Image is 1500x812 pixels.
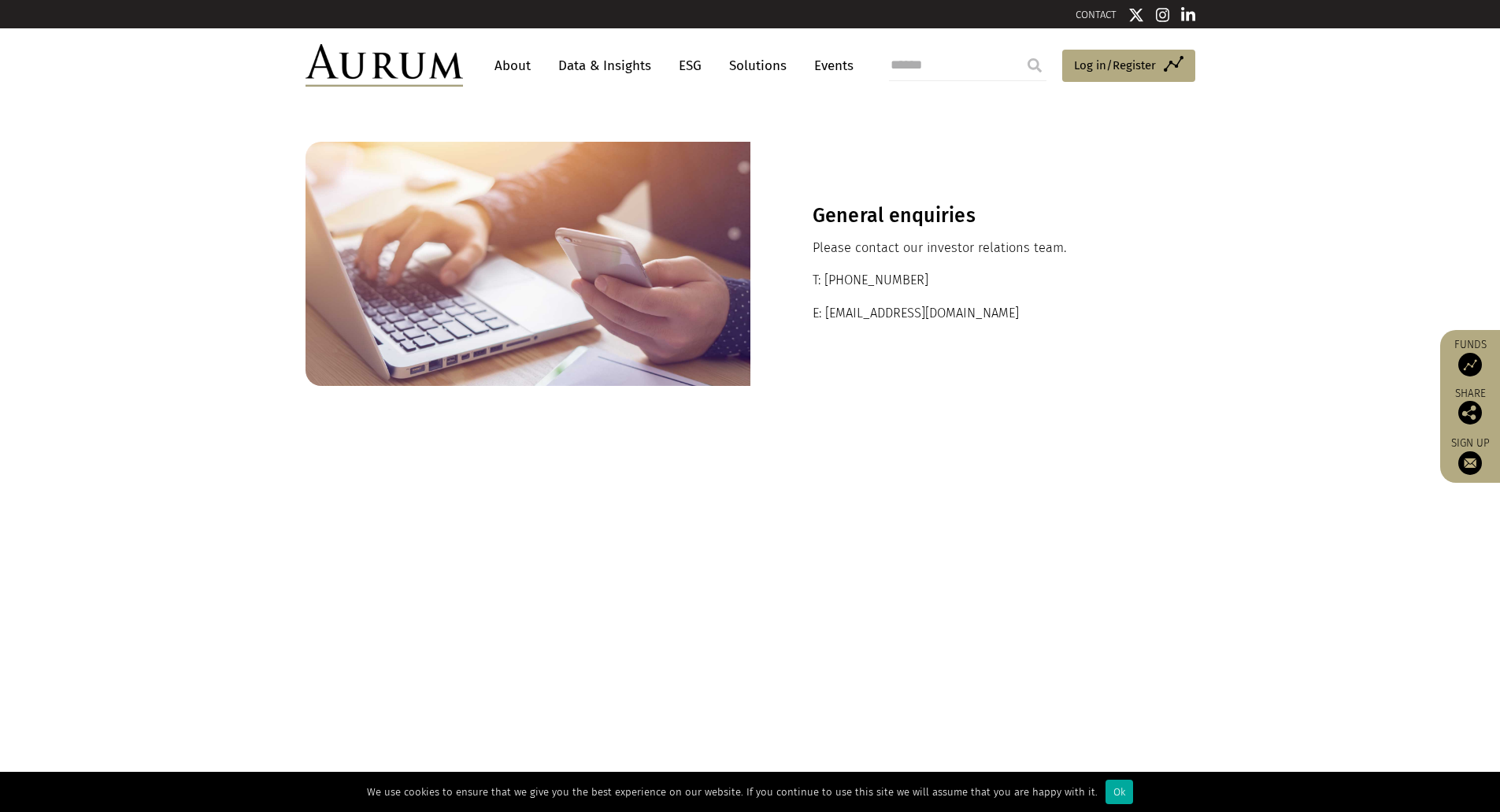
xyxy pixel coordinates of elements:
a: ESG [671,51,709,80]
span: Log in/Register [1074,56,1156,75]
div: Share [1448,388,1492,425]
h3: General enquiries [813,204,1133,228]
a: Log in/Register [1062,50,1195,83]
p: T: [PHONE_NUMBER] [813,270,1133,291]
a: CONTACT [1076,9,1117,20]
img: Access Funds [1458,353,1482,376]
img: Share this post [1458,401,1482,425]
div: Ok [1106,780,1133,804]
a: Data & Insights [550,51,659,80]
a: Sign up [1448,436,1492,475]
img: Aurum [306,44,463,87]
img: Instagram icon [1156,7,1170,23]
p: Please contact our investor relations team. [813,238,1133,258]
a: Funds [1448,338,1492,376]
input: Submit [1019,50,1050,81]
img: Linkedin icon [1181,7,1195,23]
img: Sign up to our newsletter [1458,451,1482,475]
a: About [487,51,539,80]
a: Solutions [721,51,794,80]
p: E: [EMAIL_ADDRESS][DOMAIN_NAME] [813,303,1133,324]
img: Twitter icon [1128,7,1144,23]
a: Events [806,51,854,80]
